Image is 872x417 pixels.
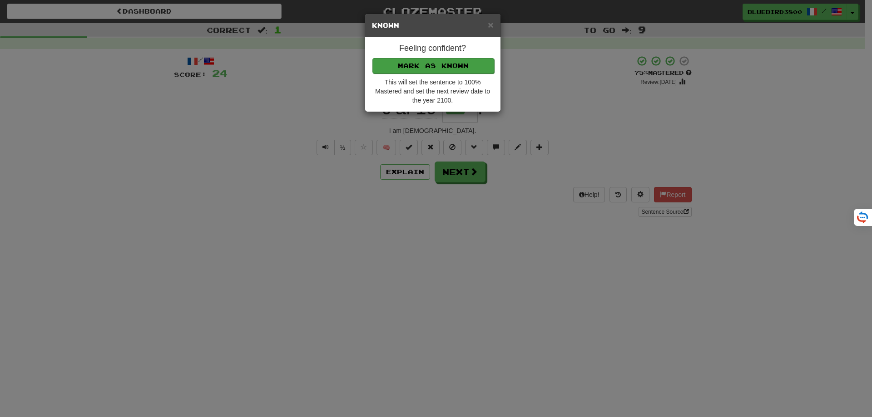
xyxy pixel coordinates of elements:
span: × [488,20,493,30]
h4: Feeling confident? [372,44,494,53]
button: Close [488,20,493,29]
h5: Known [372,21,494,30]
button: Mark as Known [372,58,494,74]
div: This will set the sentence to 100% Mastered and set the next review date to the year 2100. [372,78,494,105]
